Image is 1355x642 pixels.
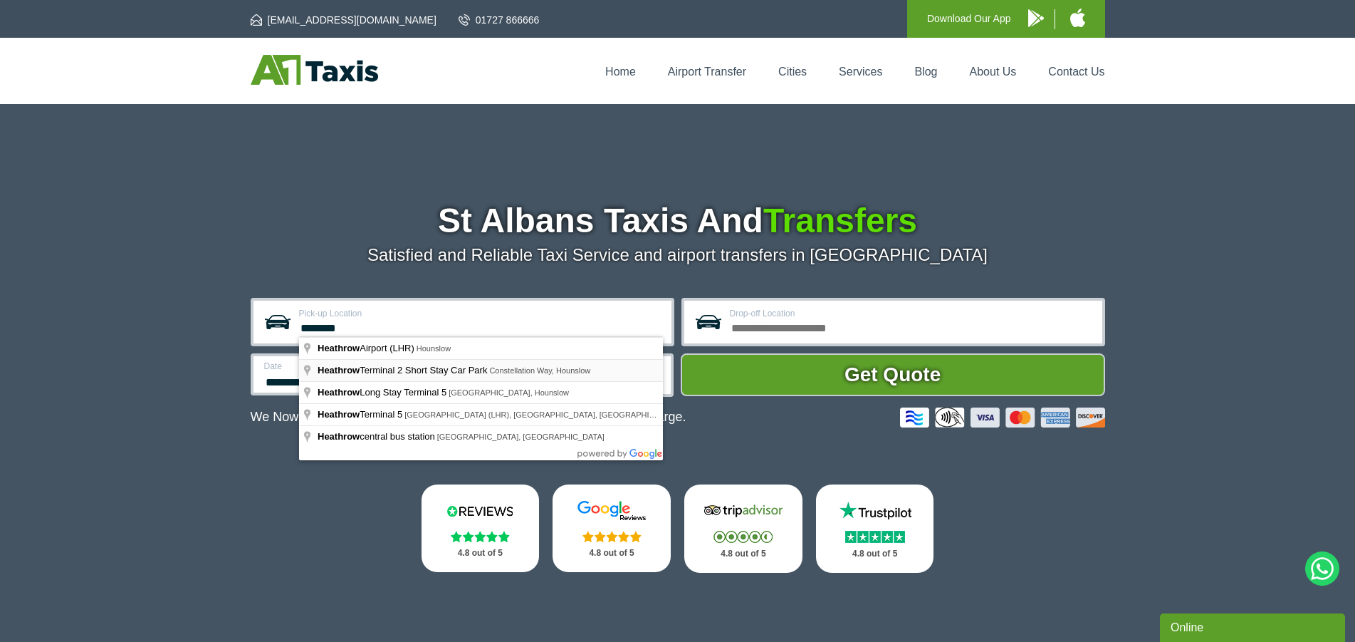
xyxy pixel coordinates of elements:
[900,408,1105,428] img: Credit And Debit Cards
[713,531,773,543] img: Stars
[318,431,360,442] span: Heathrow
[730,309,1094,318] label: Drop-off Location
[778,66,807,78] a: Cities
[318,343,417,353] span: Airport (LHR)
[553,485,671,572] a: Google Stars 4.8 out of 5
[459,13,540,27] a: 01727 866666
[318,409,360,420] span: Heathrow
[318,343,360,353] span: Heathrow
[251,204,1105,238] h1: St Albans Taxis And
[700,545,787,563] p: 4.8 out of 5
[264,362,447,371] label: Date
[681,353,1105,396] button: Get Quote
[701,500,786,522] img: Tripadvisor
[914,66,937,78] a: Blog
[489,366,590,375] span: Constellation Way, Hounslow
[251,245,1105,265] p: Satisfied and Reliable Taxi Service and airport transfers in [GEOGRAPHIC_DATA]
[927,10,1011,28] p: Download Our App
[318,365,360,376] span: Heathrow
[684,485,802,573] a: Tripadvisor Stars 4.8 out of 5
[568,544,655,562] p: 4.8 out of 5
[845,531,905,543] img: Stars
[668,66,746,78] a: Airport Transfer
[318,387,360,398] span: Heathrow
[1160,611,1348,642] iframe: chat widget
[816,485,934,573] a: Trustpilot Stars 4.8 out of 5
[449,388,569,397] span: [GEOGRAPHIC_DATA], Hounslow
[605,66,636,78] a: Home
[1028,9,1044,27] img: A1 Taxis Android App
[417,344,451,353] span: Hounslow
[422,485,540,572] a: Reviews.io Stars 4.8 out of 5
[451,531,510,542] img: Stars
[832,545,919,563] p: 4.8 out of 5
[1070,9,1085,27] img: A1 Taxis iPhone App
[437,433,605,441] span: [GEOGRAPHIC_DATA], [GEOGRAPHIC_DATA]
[763,202,917,239] span: Transfers
[404,410,767,419] span: [GEOGRAPHIC_DATA] (LHR), [GEOGRAPHIC_DATA], [GEOGRAPHIC_DATA], [GEOGRAPHIC_DATA]
[318,365,489,376] span: Terminal 2 Short Stay Car Park
[318,431,437,442] span: central bus station
[970,66,1017,78] a: About Us
[569,500,654,522] img: Google
[1048,66,1104,78] a: Contact Us
[437,544,524,562] p: 4.8 out of 5
[318,409,404,420] span: Terminal 5
[318,387,449,398] span: Long Stay Terminal 5
[832,500,918,522] img: Trustpilot
[299,309,663,318] label: Pick-up Location
[839,66,882,78] a: Services
[251,55,378,85] img: A1 Taxis St Albans LTD
[251,410,686,425] p: We Now Accept Card & Contactless Payment In
[251,13,436,27] a: [EMAIL_ADDRESS][DOMAIN_NAME]
[437,500,523,522] img: Reviews.io
[582,531,642,542] img: Stars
